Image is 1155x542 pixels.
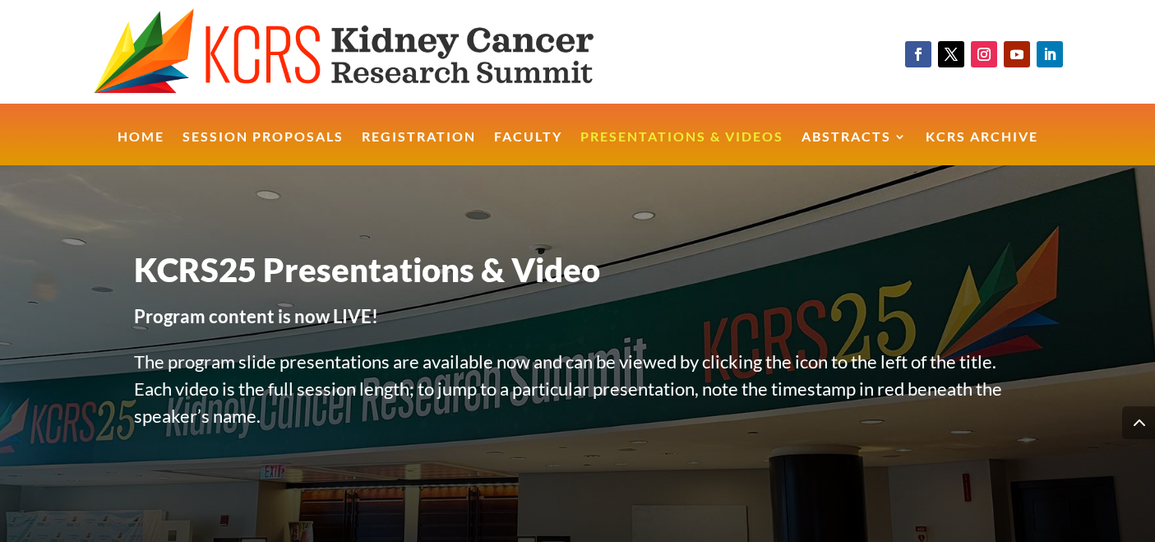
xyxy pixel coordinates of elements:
[182,131,344,166] a: Session Proposals
[362,131,476,166] a: Registration
[802,131,908,166] a: Abstracts
[971,41,997,67] a: Follow on Instagram
[134,348,1022,447] p: The program slide presentations are available now and can be viewed by clicking the icon to the l...
[494,131,562,166] a: Faculty
[118,131,164,166] a: Home
[580,131,783,166] a: Presentations & Videos
[905,41,931,67] a: Follow on Facebook
[926,131,1038,166] a: KCRS Archive
[134,250,600,290] span: KCRS25 Presentations & Video
[938,41,964,67] a: Follow on X
[1037,41,1063,67] a: Follow on LinkedIn
[1004,41,1030,67] a: Follow on Youtube
[134,305,378,327] strong: Program content is now LIVE!
[94,8,655,95] img: KCRS generic logo wide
